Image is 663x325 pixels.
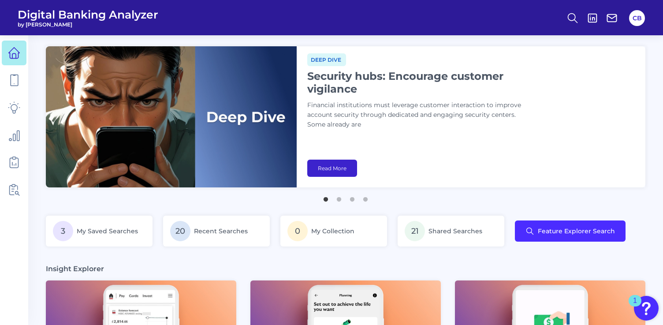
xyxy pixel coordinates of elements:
[398,216,504,247] a: 21Shared Searches
[170,221,190,241] span: 20
[428,227,482,235] span: Shared Searches
[287,221,308,241] span: 0
[46,216,153,247] a: 3My Saved Searches
[46,264,104,273] h3: Insight Explorer
[18,8,158,21] span: Digital Banking Analyzer
[515,220,626,242] button: Feature Explorer Search
[361,193,370,202] button: 4
[634,296,659,321] button: Open Resource Center, 1 new notification
[46,46,297,187] img: bannerImg
[538,228,615,235] span: Feature Explorer Search
[280,216,387,247] a: 0My Collection
[18,21,158,28] span: by [PERSON_NAME]
[77,227,138,235] span: My Saved Searches
[307,70,528,95] h1: Security hubs: Encourage customer vigilance
[53,221,73,241] span: 3
[307,53,346,66] span: Deep dive
[307,160,357,177] a: Read More
[194,227,248,235] span: Recent Searches
[163,216,270,247] a: 20Recent Searches
[629,10,645,26] button: CB
[321,193,330,202] button: 1
[311,227,354,235] span: My Collection
[405,221,425,241] span: 21
[348,193,357,202] button: 3
[335,193,343,202] button: 2
[633,301,637,312] div: 1
[307,55,346,64] a: Deep dive
[307,101,528,130] p: Financial institutions must leverage customer interaction to improve account security through ded...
